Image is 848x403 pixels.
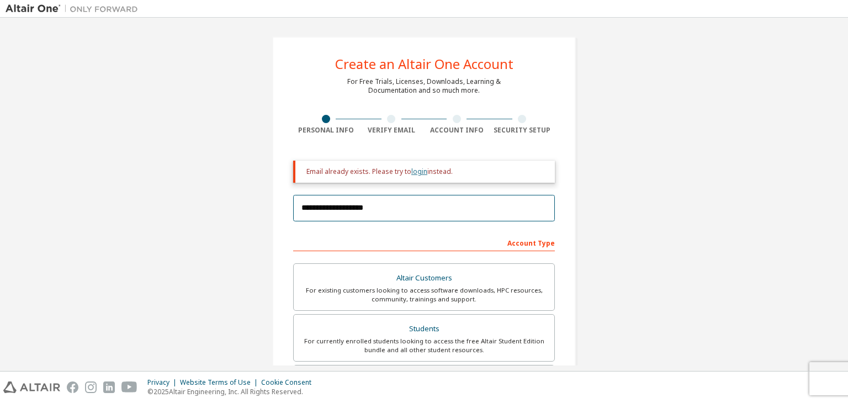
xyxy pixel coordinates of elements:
[335,57,513,71] div: Create an Altair One Account
[411,167,427,176] a: login
[293,234,555,251] div: Account Type
[6,3,144,14] img: Altair One
[306,167,546,176] div: Email already exists. Please try to instead.
[300,321,548,337] div: Students
[147,387,318,396] p: © 2025 Altair Engineering, Inc. All Rights Reserved.
[300,286,548,304] div: For existing customers looking to access software downloads, HPC resources, community, trainings ...
[67,381,78,393] img: facebook.svg
[300,337,548,354] div: For currently enrolled students looking to access the free Altair Student Edition bundle and all ...
[121,381,137,393] img: youtube.svg
[347,77,501,95] div: For Free Trials, Licenses, Downloads, Learning & Documentation and so much more.
[85,381,97,393] img: instagram.svg
[103,381,115,393] img: linkedin.svg
[359,126,425,135] div: Verify Email
[424,126,490,135] div: Account Info
[293,126,359,135] div: Personal Info
[147,378,180,387] div: Privacy
[3,381,60,393] img: altair_logo.svg
[490,126,555,135] div: Security Setup
[180,378,261,387] div: Website Terms of Use
[300,271,548,286] div: Altair Customers
[261,378,318,387] div: Cookie Consent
